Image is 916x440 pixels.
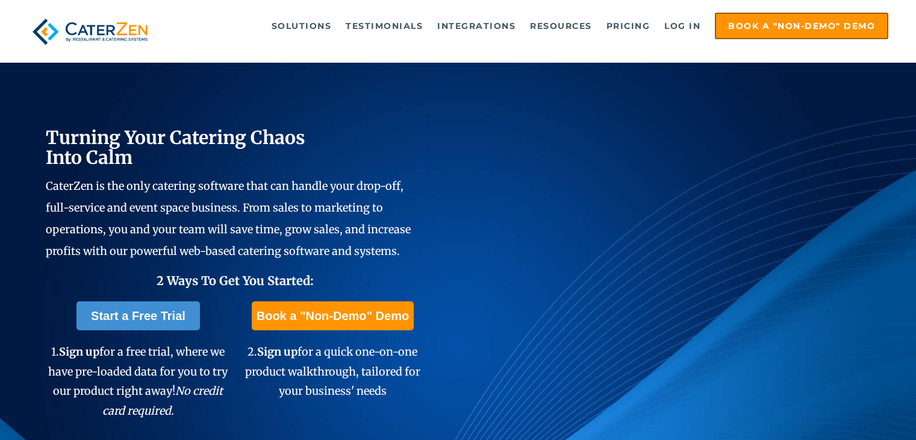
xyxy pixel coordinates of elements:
a: Integrations [431,14,522,38]
span: Sign up [257,345,298,359]
em: No credit card required. [102,384,223,417]
span: Turning Your Catering Chaos Into Calm [46,126,305,169]
a: Book a "Non-Demo" Demo [715,13,888,39]
span: Sign up [59,345,99,359]
a: Book a "Non-Demo" Demo [252,301,414,330]
a: Log in [658,14,706,38]
a: Solutions [266,14,338,38]
span: 1. for a free trial, where we have pre-loaded data for you to try our product right away! [48,345,228,417]
div: Navigation Menu [175,13,888,39]
span: 2 Ways To Get You Started: [157,273,314,288]
a: Start a Free Trial [76,301,200,330]
span: CaterZen is the only catering software that can handle your drop-off, full-service and event spac... [46,179,411,258]
iframe: Help widget launcher [809,393,903,427]
span: 2. for a quick one-on-one product walkthrough, tailored for your business' needs [245,345,420,398]
a: Resources [524,14,598,38]
img: caterzen [28,13,153,51]
a: Testimonials [340,14,429,38]
a: Pricing [600,14,656,38]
